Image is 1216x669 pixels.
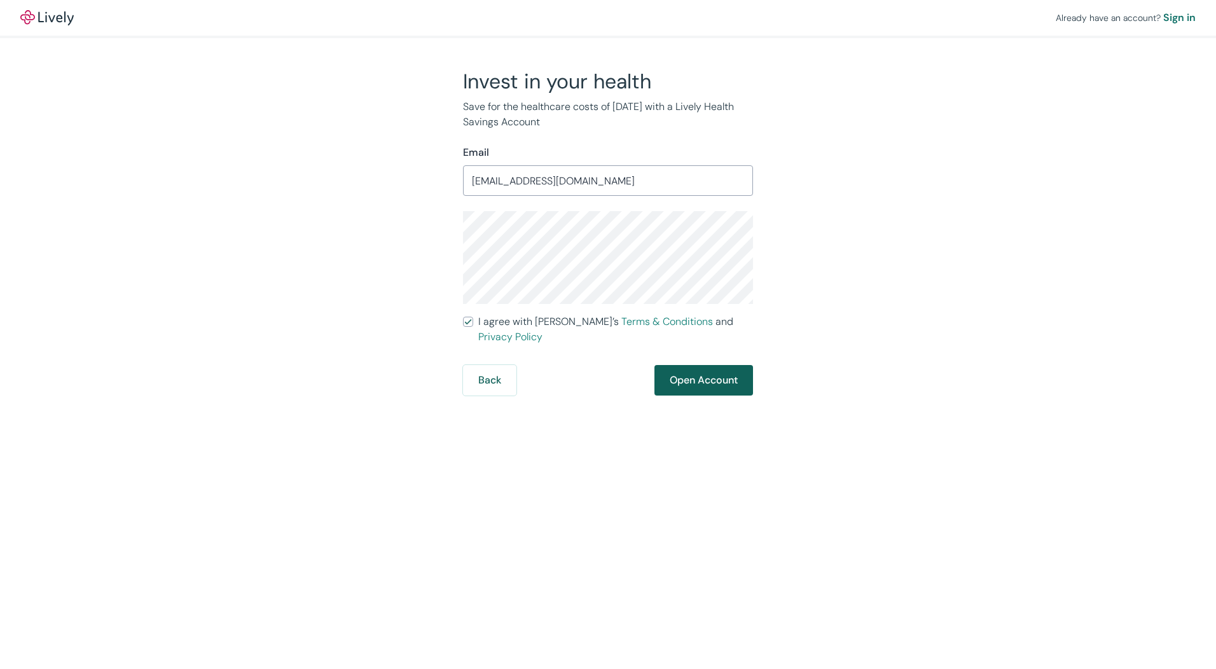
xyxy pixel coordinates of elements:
a: Sign in [1163,10,1196,25]
button: Open Account [654,365,753,396]
span: I agree with [PERSON_NAME]’s and [478,314,753,345]
label: Email [463,145,489,160]
a: Terms & Conditions [621,315,713,328]
a: LivelyLively [20,10,74,25]
h2: Invest in your health [463,69,753,94]
button: Back [463,365,516,396]
div: Already have an account? [1056,10,1196,25]
img: Lively [20,10,74,25]
a: Privacy Policy [478,330,542,343]
p: Save for the healthcare costs of [DATE] with a Lively Health Savings Account [463,99,753,130]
